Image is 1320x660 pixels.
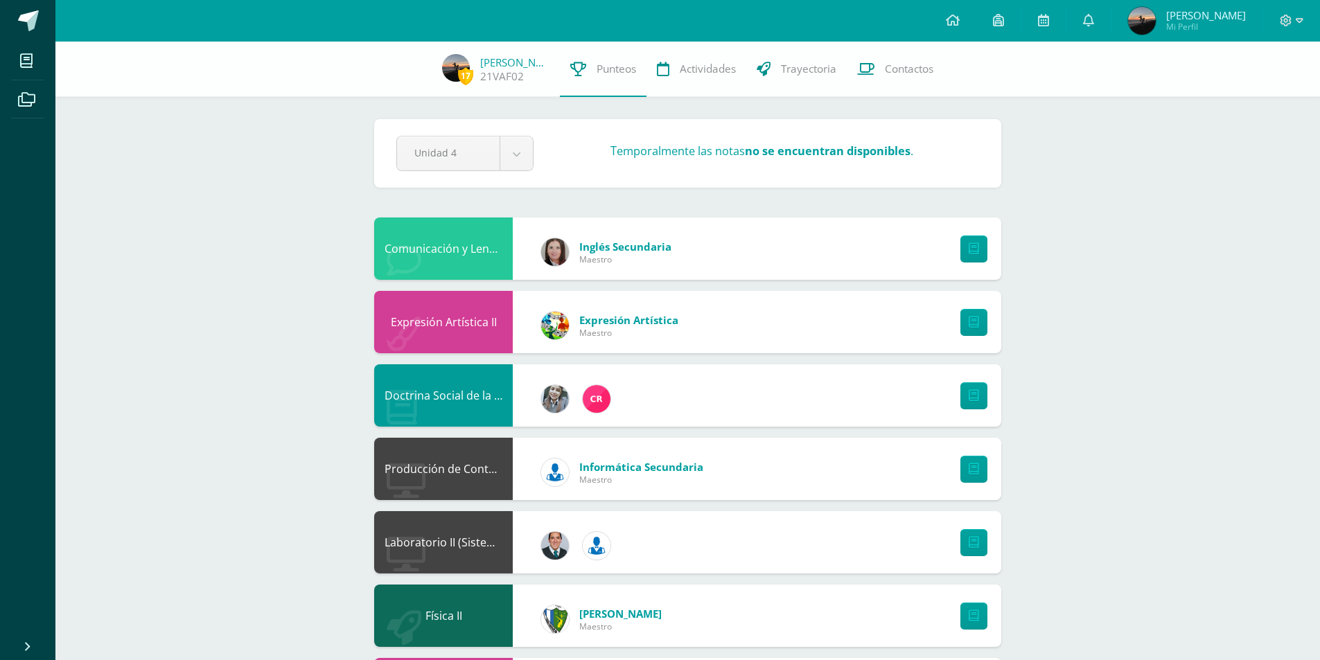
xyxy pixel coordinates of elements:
[646,42,746,97] a: Actividades
[560,42,646,97] a: Punteos
[680,62,736,76] span: Actividades
[885,62,933,76] span: Contactos
[374,217,513,280] div: Comunicación y Lenguaje L3 Inglés
[458,67,473,84] span: 17
[579,240,671,253] span: Inglés Secundaria
[746,42,847,97] a: Trayectoria
[583,385,610,413] img: 866c3f3dc5f3efb798120d7ad13644d9.png
[745,143,910,159] strong: no se encuentran disponibles
[397,136,533,170] a: Unidad 4
[374,438,513,500] div: Producción de Contenidos Digitales
[374,291,513,353] div: Expresión Artística II
[541,458,569,486] img: 6ed6846fa57649245178fca9fc9a58dd.png
[847,42,944,97] a: Contactos
[579,474,703,485] span: Maestro
[579,460,703,474] span: Informática Secundaria
[541,385,569,413] img: cba4c69ace659ae4cf02a5761d9a2473.png
[781,62,836,76] span: Trayectoria
[442,54,470,82] img: adda248ed197d478fb388b66fa81bb8e.png
[480,55,549,69] a: [PERSON_NAME]
[374,364,513,427] div: Doctrina Social de la Iglesia
[579,327,678,339] span: Maestro
[541,312,569,339] img: 159e24a6ecedfdf8f489544946a573f0.png
[541,605,569,633] img: d7d6d148f6dec277cbaab50fee73caa7.png
[610,143,913,159] h3: Temporalmente las notas .
[374,585,513,647] div: Física II
[1166,8,1246,22] span: [PERSON_NAME]
[414,136,482,169] span: Unidad 4
[597,62,636,76] span: Punteos
[1128,7,1156,35] img: adda248ed197d478fb388b66fa81bb8e.png
[480,69,524,84] a: 21VAF02
[374,511,513,573] div: Laboratorio II (Sistema Operativo Macintoch)
[579,607,662,621] span: [PERSON_NAME]
[583,532,610,560] img: 6ed6846fa57649245178fca9fc9a58dd.png
[579,621,662,632] span: Maestro
[579,313,678,327] span: Expresión Artística
[541,238,569,266] img: 8af0450cf43d44e38c4a1497329761f3.png
[579,253,671,265] span: Maestro
[541,532,569,560] img: 2306758994b507d40baaa54be1d4aa7e.png
[1166,21,1246,33] span: Mi Perfil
